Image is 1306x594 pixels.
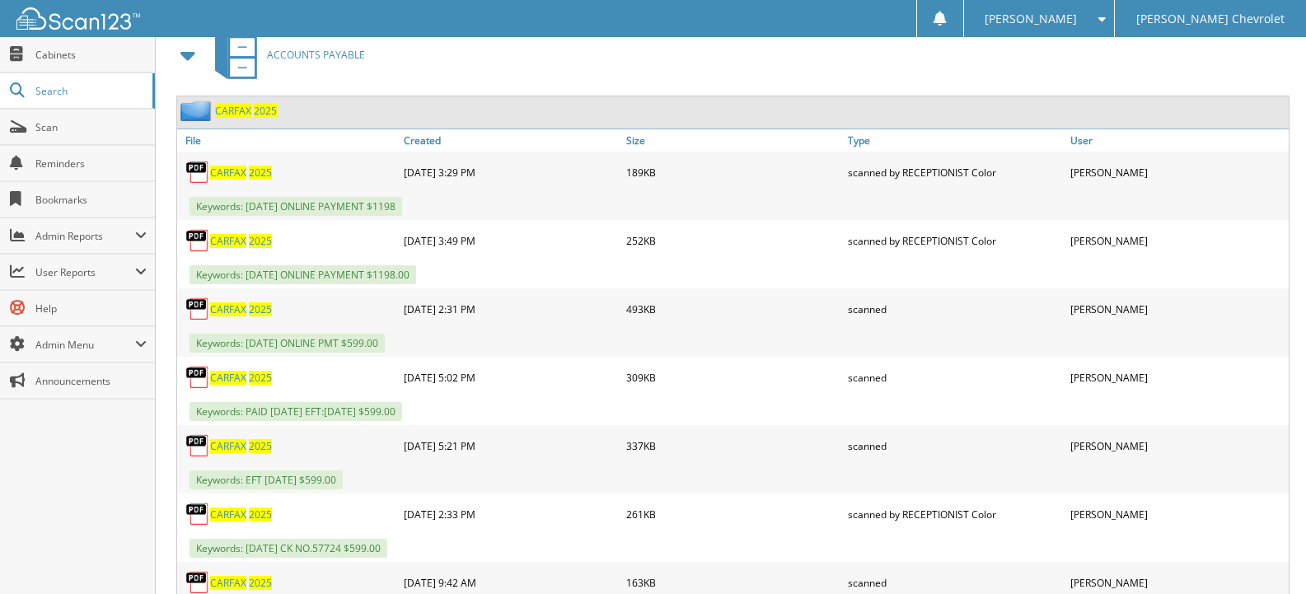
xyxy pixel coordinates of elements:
div: [PERSON_NAME] [1066,292,1289,325]
a: CARFAX 2025 [210,302,272,316]
div: [DATE] 5:02 PM [400,361,622,394]
div: 337KB [622,429,845,462]
span: CARFAX [210,166,246,180]
span: Scan [35,120,147,134]
div: 309KB [622,361,845,394]
div: scanned by RECEPTIONIST Color [844,224,1066,257]
span: CARFAX [210,507,246,522]
span: Keywords: PAID [DATE] EFT:[DATE] $599.00 [190,402,402,421]
a: Created [400,129,622,152]
div: [PERSON_NAME] [1066,361,1289,394]
div: scanned [844,361,1066,394]
a: CARFAX 2025 [210,234,272,248]
a: User [1066,129,1289,152]
span: Keywords: [DATE] ONLINE PAYMENT $1198 [190,197,402,216]
div: [DATE] 2:31 PM [400,292,622,325]
span: 2025 [249,234,272,248]
span: Announcements [35,374,147,388]
div: scanned [844,292,1066,325]
div: [PERSON_NAME] [1066,498,1289,531]
img: PDF.png [185,502,210,526]
img: scan123-logo-white.svg [16,7,140,30]
span: Reminders [35,157,147,171]
div: [DATE] 3:49 PM [400,224,622,257]
div: 493KB [622,292,845,325]
span: User Reports [35,265,135,279]
span: Admin Menu [35,338,135,352]
span: Keywords: [DATE] CK NO.57724 $599.00 [190,539,387,558]
img: PDF.png [185,433,210,458]
span: Keywords: EFT [DATE] $599.00 [190,470,343,489]
img: PDF.png [185,297,210,321]
div: [DATE] 2:33 PM [400,498,622,531]
img: folder2.png [180,101,215,121]
div: [PERSON_NAME] [1066,224,1289,257]
span: CARFAX [210,576,246,590]
span: 2025 [254,104,277,118]
span: Bookmarks [35,193,147,207]
div: scanned by RECEPTIONIST Color [844,156,1066,189]
a: Size [622,129,845,152]
div: [DATE] 3:29 PM [400,156,622,189]
div: [PERSON_NAME] [1066,429,1289,462]
span: 2025 [249,507,272,522]
div: [DATE] 5:21 PM [400,429,622,462]
img: PDF.png [185,228,210,253]
img: PDF.png [185,365,210,390]
span: Admin Reports [35,229,135,243]
span: Cabinets [35,48,147,62]
iframe: Chat Widget [1224,515,1306,594]
span: Help [35,302,147,316]
div: scanned by RECEPTIONIST Color [844,498,1066,531]
span: 2025 [249,576,272,590]
span: Keywords: [DATE] ONLINE PAYMENT $1198.00 [190,265,416,284]
span: Keywords: [DATE] ONLINE PMT $599.00 [190,334,385,353]
a: Type [844,129,1066,152]
div: [PERSON_NAME] [1066,156,1289,189]
span: [PERSON_NAME] Chevrolet [1136,14,1285,24]
span: 2025 [249,166,272,180]
a: CARFAX 2025 [210,576,272,590]
a: CARFAX 2025 [215,104,277,118]
div: scanned [844,429,1066,462]
span: CARFAX [210,371,246,385]
span: CARFAX [215,104,251,118]
span: [PERSON_NAME] [985,14,1077,24]
span: ACCOUNTS PAYABLE [267,48,365,62]
div: 252KB [622,224,845,257]
div: 189KB [622,156,845,189]
a: CARFAX 2025 [210,439,272,453]
span: 2025 [249,371,272,385]
a: File [177,129,400,152]
span: 2025 [249,439,272,453]
a: CARFAX 2025 [210,507,272,522]
span: CARFAX [210,234,246,248]
img: PDF.png [185,160,210,185]
div: 261KB [622,498,845,531]
a: CARFAX 2025 [210,166,272,180]
span: CARFAX [210,302,246,316]
span: 2025 [249,302,272,316]
a: CARFAX 2025 [210,371,272,385]
span: CARFAX [210,439,246,453]
a: ACCOUNTS PAYABLE [205,22,365,87]
span: Search [35,84,144,98]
